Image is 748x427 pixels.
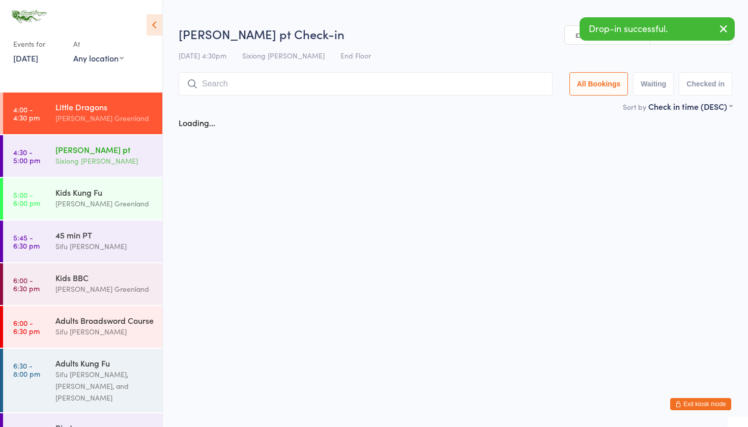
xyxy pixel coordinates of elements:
[55,326,154,338] div: Sifu [PERSON_NAME]
[623,102,646,112] label: Sort by
[13,233,40,250] time: 5:45 - 6:30 pm
[179,50,226,60] span: [DATE] 4:30pm
[13,276,40,292] time: 6:00 - 6:30 pm
[55,240,154,252] div: Sifu [PERSON_NAME]
[3,93,162,134] a: 4:00 -4:30 pmLittle Dragons[PERSON_NAME] Greenland
[13,361,40,378] time: 6:30 - 8:00 pm
[13,52,38,64] a: [DATE]
[73,36,124,52] div: At
[3,221,162,262] a: 5:45 -6:30 pm45 min PTSifu [PERSON_NAME]
[13,148,40,164] time: 4:30 - 5:00 pm
[3,349,162,412] a: 6:30 -8:00 pmAdults Kung FuSifu [PERSON_NAME], [PERSON_NAME], and [PERSON_NAME]
[569,72,628,96] button: All Bookings
[13,319,40,335] time: 6:00 - 6:30 pm
[55,357,154,369] div: Adults Kung Fu
[242,50,325,60] span: Sixiong [PERSON_NAME]
[10,8,48,25] img: Emerald Dragon Martial Arts Pty Ltd
[679,72,732,96] button: Checked in
[648,101,732,112] div: Check in time (DESC)
[633,72,674,96] button: Waiting
[3,263,162,305] a: 6:00 -6:30 pmKids BBC[PERSON_NAME] Greenland
[55,272,154,283] div: Kids BBC
[55,198,154,209] div: [PERSON_NAME] Greenland
[55,144,154,155] div: [PERSON_NAME] pt
[55,315,154,326] div: Adults Broadsword Course
[179,25,732,42] h2: [PERSON_NAME] pt Check-in
[55,187,154,198] div: Kids Kung Fu
[13,105,40,121] time: 4:00 - 4:30 pm
[3,178,162,220] a: 5:00 -6:00 pmKids Kung Fu[PERSON_NAME] Greenland
[55,112,154,124] div: [PERSON_NAME] Greenland
[670,398,731,410] button: Exit kiosk mode
[3,306,162,348] a: 6:00 -6:30 pmAdults Broadsword CourseSifu [PERSON_NAME]
[55,369,154,404] div: Sifu [PERSON_NAME], [PERSON_NAME], and [PERSON_NAME]
[580,17,735,41] div: Drop-in successful.
[13,36,63,52] div: Events for
[3,135,162,177] a: 4:30 -5:00 pm[PERSON_NAME] ptSixiong [PERSON_NAME]
[179,72,553,96] input: Search
[55,101,154,112] div: Little Dragons
[73,52,124,64] div: Any location
[179,117,215,128] div: Loading...
[55,155,154,167] div: Sixiong [PERSON_NAME]
[340,50,371,60] span: End Floor
[13,191,40,207] time: 5:00 - 6:00 pm
[55,229,154,240] div: 45 min PT
[55,283,154,295] div: [PERSON_NAME] Greenland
